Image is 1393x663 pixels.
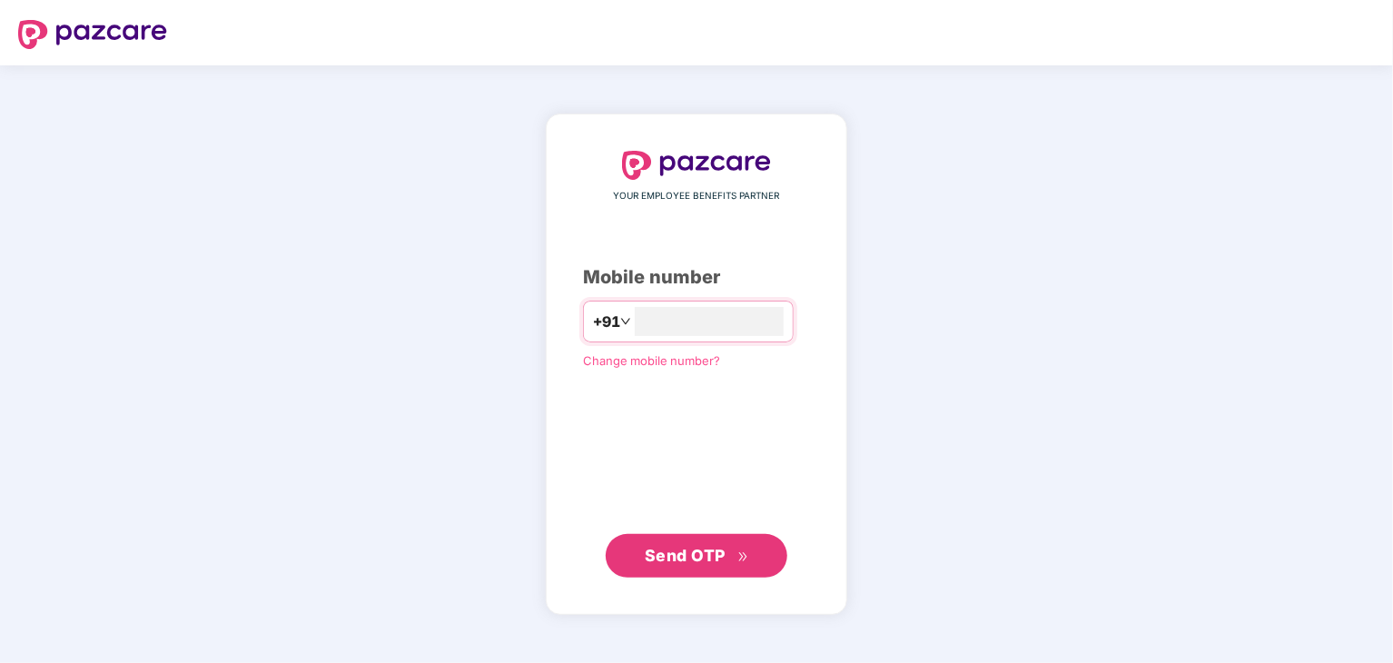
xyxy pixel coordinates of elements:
[645,546,726,565] span: Send OTP
[622,151,771,180] img: logo
[593,311,620,333] span: +91
[620,316,631,327] span: down
[583,263,810,292] div: Mobile number
[18,20,167,49] img: logo
[614,189,780,203] span: YOUR EMPLOYEE BENEFITS PARTNER
[583,353,720,368] a: Change mobile number?
[606,534,787,578] button: Send OTPdouble-right
[737,551,749,563] span: double-right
